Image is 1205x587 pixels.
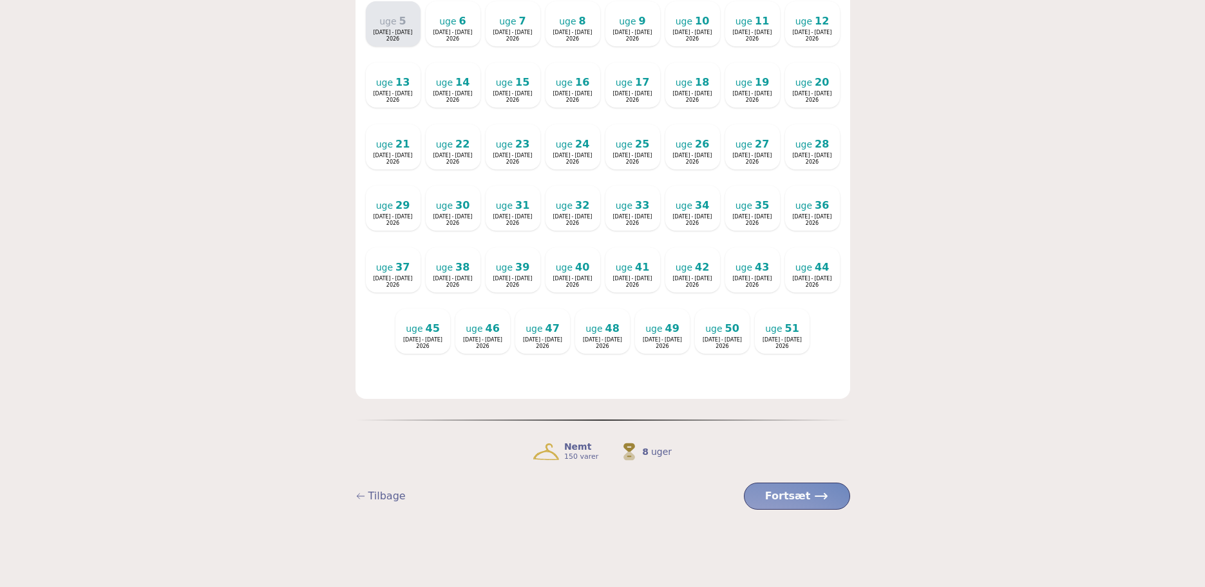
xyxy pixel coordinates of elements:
span: 17 [635,77,649,88]
span: - [631,276,635,282]
span: 10 [695,16,709,26]
span: uge [735,76,752,89]
span: [DATE] [634,153,652,159]
span: 2026 [672,160,712,165]
span: [DATE] [493,215,515,220]
span: [DATE] [634,215,652,220]
span: 47 [546,323,560,334]
span: [DATE] [634,91,652,97]
span: 2026 [672,221,712,226]
span: [DATE] [433,153,455,159]
span: - [750,30,755,35]
span: [DATE] [545,338,562,343]
span: - [451,30,455,35]
span: [DATE] [672,91,694,97]
span: [DATE] [694,153,712,159]
span: 2026 [493,98,532,103]
span: 42 [695,262,709,273]
span: uge [406,322,422,335]
span: [DATE] [792,153,814,159]
span: [DATE] [395,276,412,282]
span: uge [616,199,632,212]
span: [DATE] [792,276,814,282]
span: [DATE] [373,91,395,97]
span: [DATE] [553,153,574,159]
span: [DATE] [574,30,592,35]
p: uger [651,447,672,457]
span: uge [616,76,632,89]
span: - [511,30,515,35]
span: uge [676,261,692,274]
span: - [391,30,395,35]
span: [DATE] [672,276,694,282]
span: 2026 [493,283,532,288]
span: [DATE] [612,91,634,97]
span: [DATE] [612,30,634,35]
span: uge [735,15,752,28]
span: 24 [575,139,589,149]
span: - [451,153,455,159]
span: - [451,276,455,282]
span: - [631,30,635,35]
span: Tilbage [368,488,406,504]
span: [DATE] [493,30,515,35]
span: uge [559,15,576,28]
a: 8uger [619,441,672,462]
span: 9 [639,16,646,26]
span: - [690,214,695,220]
span: uge [556,138,573,151]
span: [DATE] [455,30,472,35]
span: [DATE] [515,153,532,159]
span: - [421,337,425,343]
span: uge [795,138,812,151]
span: 2026 [672,283,712,288]
span: 2026 [553,98,592,103]
span: - [451,91,455,97]
span: [DATE] [694,276,712,282]
span: 2026 [373,37,412,42]
span: 2026 [553,37,592,42]
span: uge [735,261,752,274]
span: [DATE] [643,338,665,343]
span: - [780,337,784,343]
span: 12 [815,16,829,26]
span: 2026 [732,283,772,288]
span: [DATE] [395,153,412,159]
span: 2026 [373,221,412,226]
span: uge [676,199,692,212]
span: uge [556,76,573,89]
span: - [660,337,665,343]
span: 2026 [732,37,772,42]
span: 44 [815,262,829,273]
span: 2026 [612,221,652,226]
span: 13 [395,77,410,88]
span: - [690,153,695,159]
span: [DATE] [433,30,455,35]
span: [DATE] [373,153,395,159]
span: 6 [459,16,466,26]
span: 34 [695,200,709,211]
span: uge [436,199,453,212]
span: 5 [399,16,406,26]
span: [DATE] [455,153,472,159]
span: uge [705,322,722,335]
span: 7 [519,16,526,26]
span: [DATE] [515,215,532,220]
span: 40 [575,262,589,273]
span: [DATE] [395,91,412,97]
a: Nemt150 varer [533,441,598,462]
span: uge [436,76,453,89]
span: [DATE] [574,91,592,97]
span: uge [436,261,453,274]
p: 150 varer [564,452,598,462]
span: 21 [395,139,410,149]
span: 2026 [433,37,472,42]
span: 50 [725,323,739,334]
span: - [391,276,395,282]
span: 18 [695,77,709,88]
span: 39 [515,262,529,273]
span: - [810,276,815,282]
span: [DATE] [754,91,772,97]
span: 29 [395,200,410,211]
span: uge [616,138,632,151]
